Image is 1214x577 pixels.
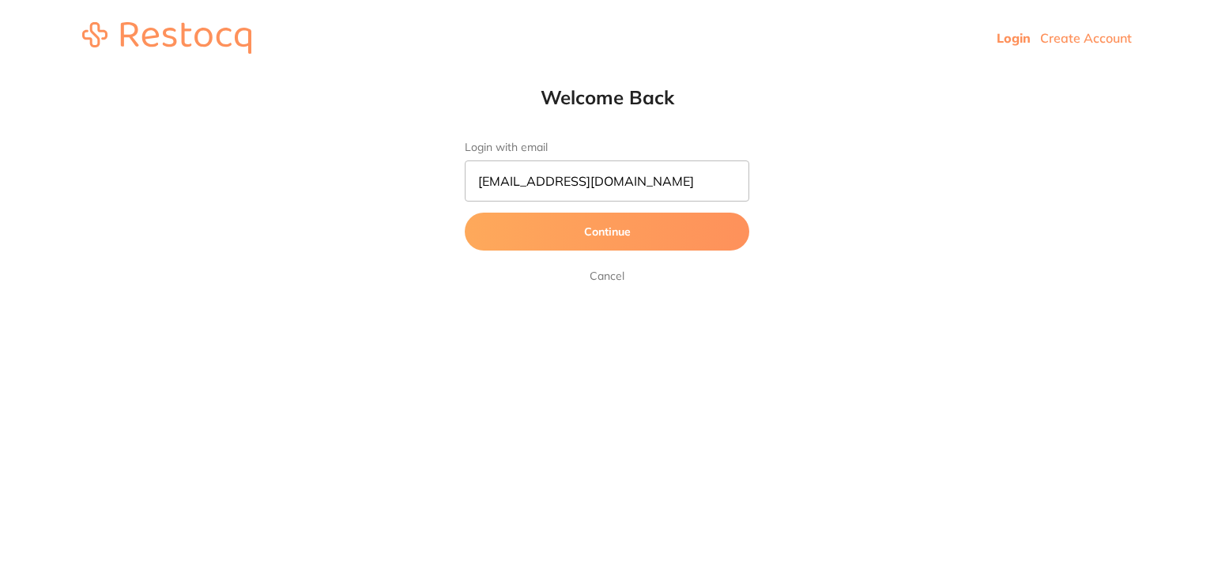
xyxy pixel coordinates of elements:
[82,22,251,54] img: restocq_logo.svg
[465,141,749,154] label: Login with email
[586,266,628,285] a: Cancel
[465,213,749,251] button: Continue
[433,85,781,109] h1: Welcome Back
[1040,30,1132,46] a: Create Account
[997,30,1031,46] a: Login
